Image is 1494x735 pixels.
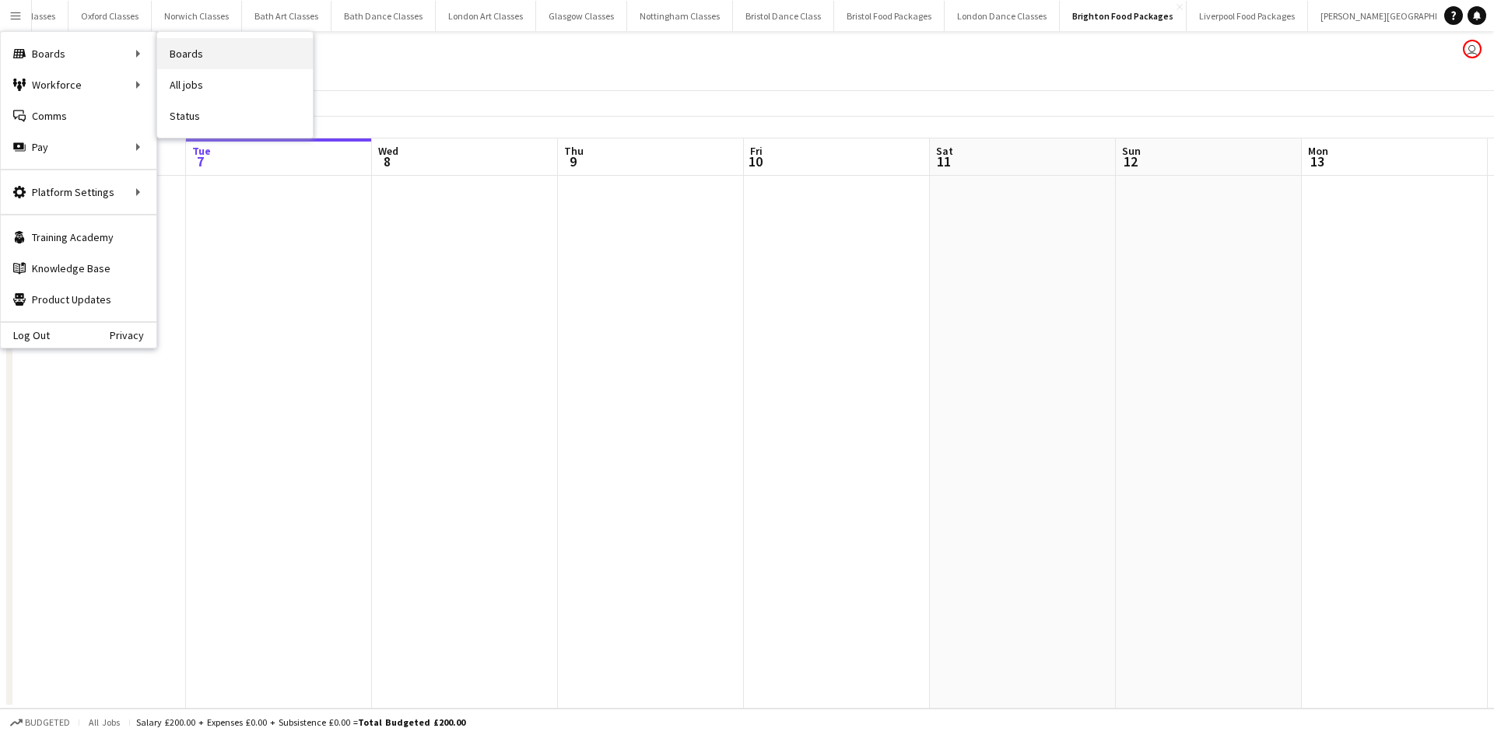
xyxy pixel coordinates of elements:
button: Bath Art Classes [242,1,331,31]
button: London Dance Classes [945,1,1060,31]
button: Liverpool Food Packages [1187,1,1308,31]
app-user-avatar: VOSH Limited [1463,40,1482,58]
button: [PERSON_NAME][GEOGRAPHIC_DATA] [1308,1,1485,31]
a: All jobs [157,69,313,100]
button: London Art Classes [436,1,536,31]
span: All jobs [86,716,123,728]
div: Workforce [1,69,156,100]
span: 9 [562,152,584,170]
span: 13 [1306,152,1328,170]
a: Product Updates [1,284,156,315]
div: Salary £200.00 + Expenses £0.00 + Subsistence £0.00 = [136,716,465,728]
span: 12 [1120,152,1141,170]
span: Thu [564,144,584,158]
button: Bristol Dance Class [733,1,834,31]
span: Wed [378,144,398,158]
a: Comms [1,100,156,131]
span: Mon [1308,144,1328,158]
button: Glasgow Classes [536,1,627,31]
a: Status [157,100,313,131]
a: Log Out [1,329,50,341]
button: Bristol Food Packages [834,1,945,31]
a: Privacy [110,329,156,341]
a: Knowledge Base [1,253,156,284]
button: Bath Dance Classes [331,1,436,31]
span: Tue [192,144,211,158]
span: 11 [934,152,953,170]
div: Platform Settings [1,177,156,208]
div: Pay [1,131,156,163]
span: 8 [376,152,398,170]
span: Total Budgeted £200.00 [358,716,465,728]
span: 10 [748,152,763,170]
span: Sun [1122,144,1141,158]
button: Nottingham Classes [627,1,733,31]
div: Boards [1,38,156,69]
button: Brighton Food Packages [1060,1,1187,31]
a: Training Academy [1,222,156,253]
span: Fri [750,144,763,158]
button: Norwich Classes [152,1,242,31]
a: Boards [157,38,313,69]
span: Sat [936,144,953,158]
span: Budgeted [25,717,70,728]
button: Budgeted [8,714,72,731]
span: 7 [190,152,211,170]
button: Oxford Classes [68,1,152,31]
